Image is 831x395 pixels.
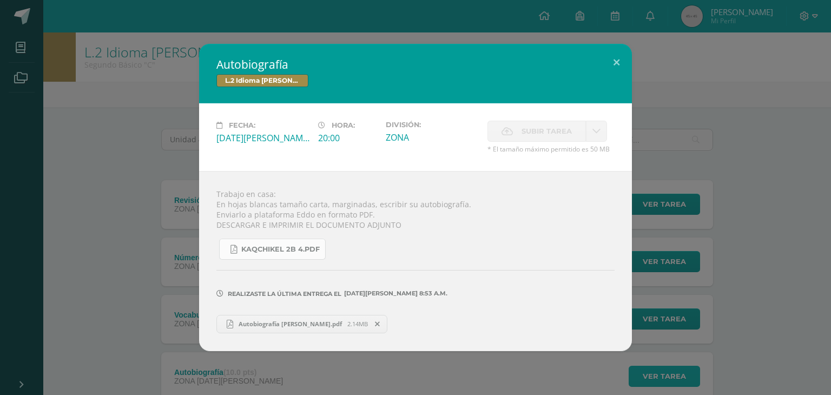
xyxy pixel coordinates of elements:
[216,74,308,87] span: L.2 Idioma [PERSON_NAME]
[332,121,355,129] span: Hora:
[216,132,309,144] div: [DATE][PERSON_NAME]
[199,171,632,351] div: Trabajo en casa: En hojas blancas tamaño carta, marginadas, escribir su autobiografía. Enviarlo a...
[522,121,572,141] span: Subir tarea
[487,121,586,142] label: La fecha de entrega ha expirado
[487,144,615,154] span: * El tamaño máximo permitido es 50 MB
[368,318,387,330] span: Remover entrega
[386,131,479,143] div: ZONA
[318,132,377,144] div: 20:00
[341,293,447,294] span: [DATE][PERSON_NAME] 8:53 a.m.
[216,57,615,72] h2: Autobiografía
[219,239,326,260] a: KAQCHIKEL 2B 4.pdf
[241,245,320,254] span: KAQCHIKEL 2B 4.pdf
[216,315,387,333] a: Autobiografía [PERSON_NAME].pdf 2.14MB
[586,121,607,142] a: La fecha de entrega ha expirado
[233,320,347,328] span: Autobiografía [PERSON_NAME].pdf
[228,290,341,298] span: Realizaste la última entrega el
[229,121,255,129] span: Fecha:
[601,44,632,81] button: Close (Esc)
[386,121,479,129] label: División:
[347,320,368,328] span: 2.14MB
